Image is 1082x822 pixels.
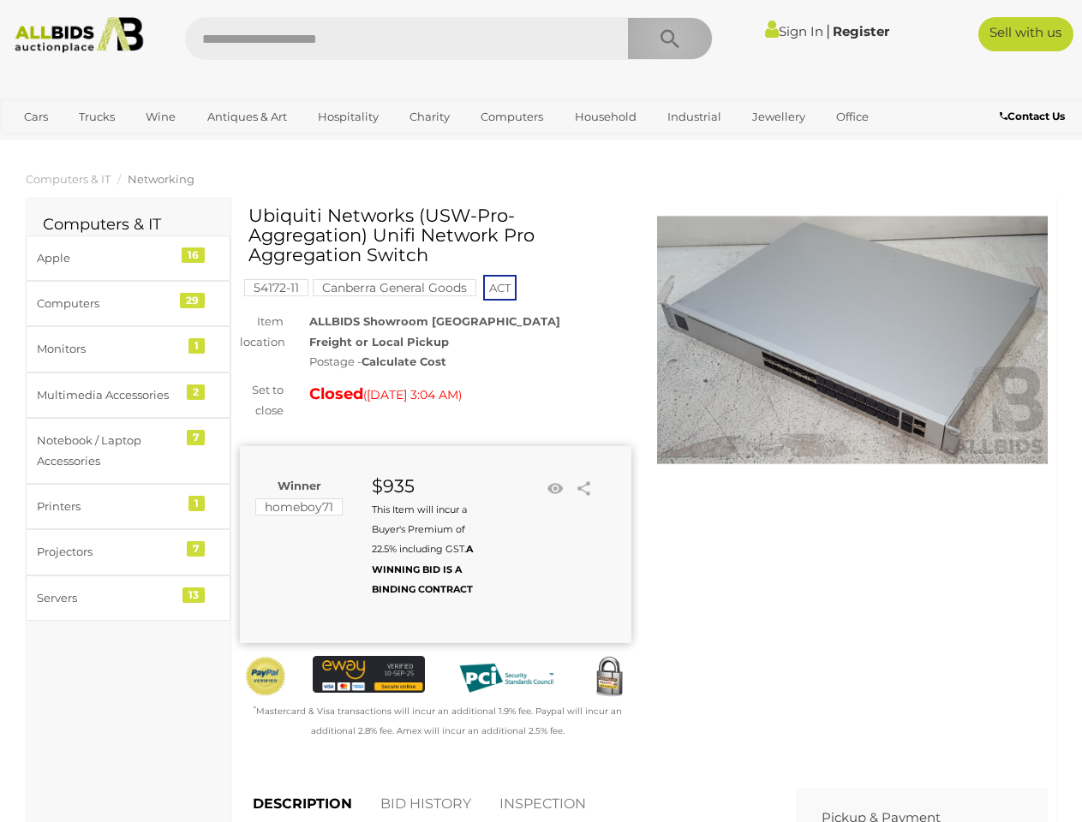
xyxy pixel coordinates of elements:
[187,541,205,557] div: 7
[309,384,363,403] strong: Closed
[187,430,205,445] div: 7
[255,498,343,515] mark: homeboy71
[657,214,1049,466] img: Ubiquiti Networks (USW-Pro-Aggregation) Unifi Network Pro Aggregation Switch
[833,23,889,39] a: Register
[627,17,713,60] button: Search
[8,17,151,53] img: Allbids.com.au
[180,293,205,308] div: 29
[79,131,223,159] a: [GEOGRAPHIC_DATA]
[483,275,517,301] span: ACT
[196,103,298,131] a: Antiques & Art
[309,314,560,328] strong: ALLBIDS Showroom [GEOGRAPHIC_DATA]
[362,354,446,368] strong: Calculate Cost
[1000,110,1065,122] b: Contact Us
[26,484,230,529] a: Printers 1
[244,281,308,295] a: 54172-11
[43,217,213,234] h2: Computers & IT
[244,279,308,296] mark: 54172-11
[363,388,462,402] span: ( )
[37,339,178,359] div: Monitors
[741,103,816,131] a: Jewellery
[248,205,627,265] h1: Ubiquiti Networks (USW-Pro-Aggregation) Unifi Network Pro Aggregation Switch
[128,172,194,186] a: Networking
[182,587,205,603] div: 13
[313,281,476,295] a: Canberra General Goods
[825,103,880,131] a: Office
[37,385,178,405] div: Multimedia Accessories
[37,294,178,313] div: Computers
[564,103,648,131] a: Household
[26,529,230,575] a: Projectors 7
[187,384,205,400] div: 2
[26,281,230,326] a: Computers 29
[542,476,568,502] li: Watch this item
[313,656,424,693] img: eWAY Payment Gateway
[26,575,230,621] a: Servers 13
[227,380,296,420] div: Set to close
[37,542,178,562] div: Projectors
[13,103,59,131] a: Cars
[367,387,458,402] span: [DATE] 3:04 AM
[227,312,296,352] div: Item location
[765,23,823,39] a: Sign In
[451,656,562,700] img: PCI DSS compliant
[37,248,178,268] div: Apple
[188,496,205,511] div: 1
[244,656,287,698] img: Official PayPal Seal
[469,103,554,131] a: Computers
[309,335,449,348] strong: Freight or Local Pickup
[307,103,390,131] a: Hospitality
[826,21,830,40] span: |
[656,103,732,131] a: Industrial
[26,326,230,372] a: Monitors 1
[188,338,205,354] div: 1
[372,543,473,595] b: A WINNING BID IS A BINDING CONTRACT
[37,497,178,516] div: Printers
[68,103,126,131] a: Trucks
[309,352,631,372] div: Postage -
[372,503,473,596] small: This Item will incur a Buyer's Premium of 22.5% including GST.
[26,235,230,281] a: Apple 16
[372,475,415,497] strong: $935
[278,479,321,492] b: Winner
[37,588,178,608] div: Servers
[1000,107,1069,126] a: Contact Us
[398,103,461,131] a: Charity
[313,279,476,296] mark: Canberra General Goods
[978,17,1073,51] a: Sell with us
[26,172,111,186] a: Computers & IT
[135,103,187,131] a: Wine
[254,706,622,736] small: Mastercard & Visa transactions will incur an additional 1.9% fee. Paypal will incur an additional...
[588,656,631,699] img: Secured by Rapid SSL
[26,372,230,418] a: Multimedia Accessories 2
[37,431,178,471] div: Notebook / Laptop Accessories
[13,131,70,159] a: Sports
[26,418,230,484] a: Notebook / Laptop Accessories 7
[182,247,205,263] div: 16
